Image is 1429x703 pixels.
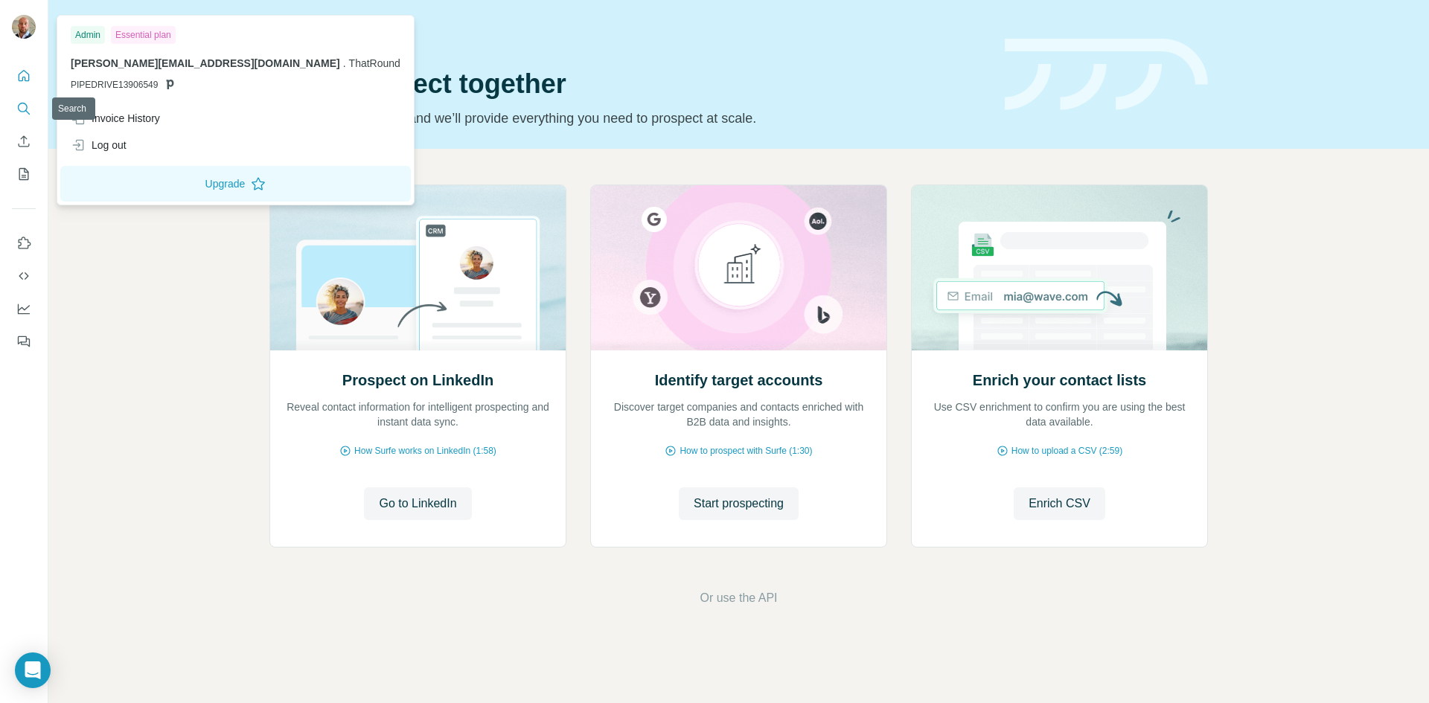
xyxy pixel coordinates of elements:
[269,108,987,129] p: Pick your starting point and we’ll provide everything you need to prospect at scale.
[269,69,987,99] h1: Let’s prospect together
[700,589,777,607] button: Or use the API
[379,495,456,513] span: Go to LinkedIn
[343,57,346,69] span: .
[71,57,340,69] span: [PERSON_NAME][EMAIL_ADDRESS][DOMAIN_NAME]
[973,370,1146,391] h2: Enrich your contact lists
[12,95,36,122] button: Search
[269,28,987,42] div: Quick start
[12,263,36,289] button: Use Surfe API
[1014,487,1105,520] button: Enrich CSV
[71,138,127,153] div: Log out
[349,57,400,69] span: ThatRound
[1005,39,1208,111] img: banner
[111,26,176,44] div: Essential plan
[590,185,887,350] img: Identify target accounts
[1029,495,1090,513] span: Enrich CSV
[1011,444,1122,458] span: How to upload a CSV (2:59)
[60,166,411,202] button: Upgrade
[12,15,36,39] img: Avatar
[680,444,812,458] span: How to prospect with Surfe (1:30)
[71,111,160,126] div: Invoice History
[12,230,36,257] button: Use Surfe on LinkedIn
[12,295,36,322] button: Dashboard
[679,487,799,520] button: Start prospecting
[364,487,471,520] button: Go to LinkedIn
[12,328,36,355] button: Feedback
[606,399,872,429] p: Discover target companies and contacts enriched with B2B data and insights.
[71,26,105,44] div: Admin
[15,652,51,688] div: Open Intercom Messenger
[927,399,1192,429] p: Use CSV enrichment to confirm you are using the best data available.
[354,444,496,458] span: How Surfe works on LinkedIn (1:58)
[269,185,566,350] img: Prospect on LinkedIn
[911,185,1208,350] img: Enrich your contact lists
[71,78,158,92] span: PIPEDRIVE13906549
[12,128,36,155] button: Enrich CSV
[694,495,784,513] span: Start prospecting
[12,62,36,89] button: Quick start
[655,370,823,391] h2: Identify target accounts
[285,399,551,429] p: Reveal contact information for intelligent prospecting and instant data sync.
[342,370,493,391] h2: Prospect on LinkedIn
[12,161,36,187] button: My lists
